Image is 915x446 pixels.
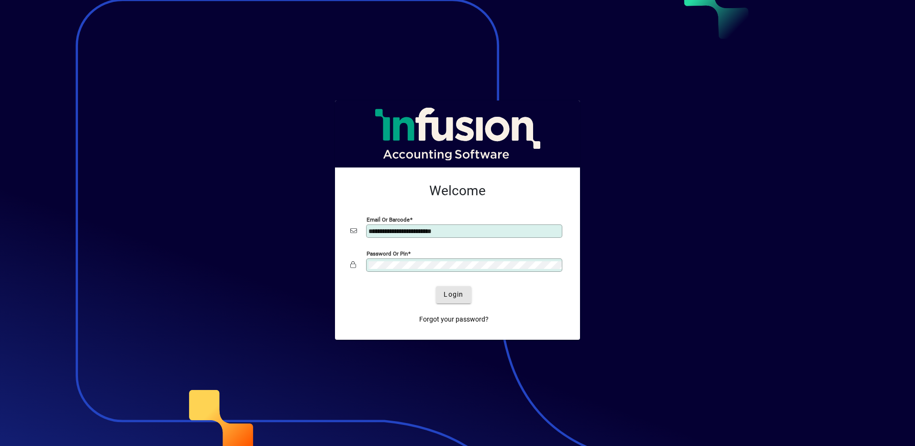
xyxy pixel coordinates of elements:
[350,183,565,199] h2: Welcome
[419,314,489,324] span: Forgot your password?
[367,250,408,256] mat-label: Password or Pin
[367,216,410,223] mat-label: Email or Barcode
[436,286,471,303] button: Login
[444,290,463,300] span: Login
[415,311,492,328] a: Forgot your password?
